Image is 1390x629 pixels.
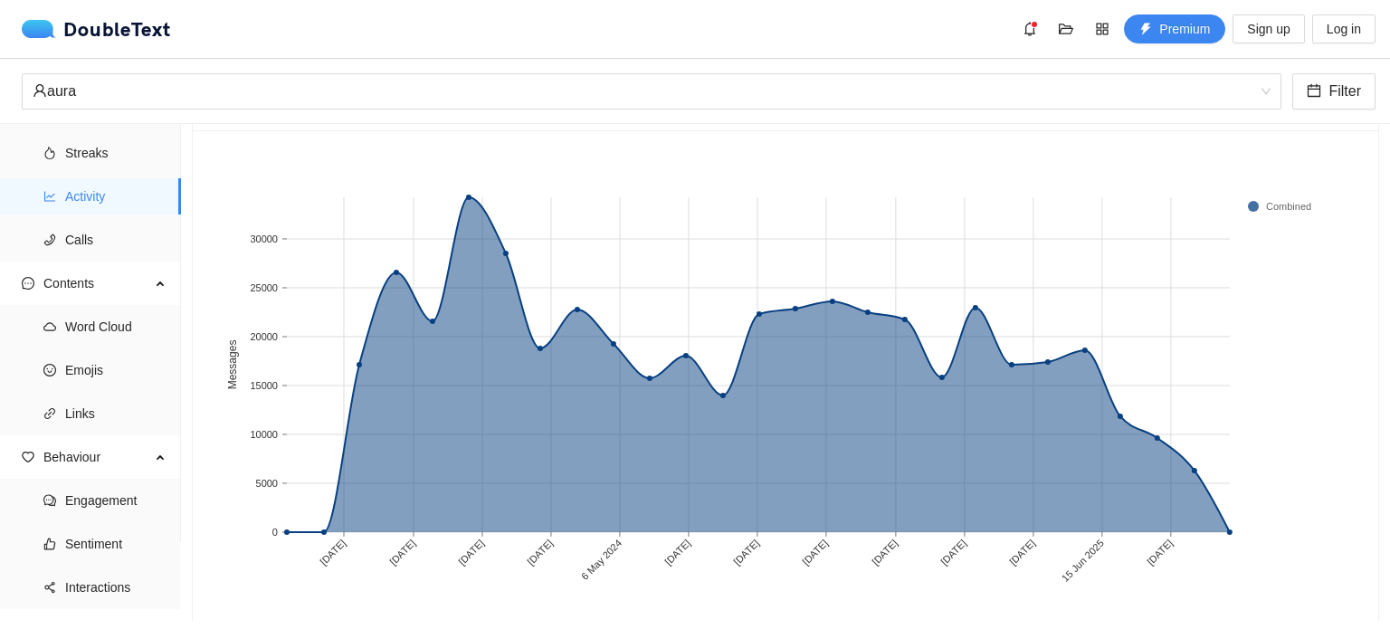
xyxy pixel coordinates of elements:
[272,527,278,538] text: 0
[65,482,167,519] span: Engagement
[1233,14,1304,43] button: Sign up
[22,20,171,38] div: DoubleText
[65,222,167,258] span: Calls
[318,538,347,567] text: [DATE]
[1145,538,1175,567] text: [DATE]
[65,396,167,432] span: Links
[43,364,56,376] span: smile
[256,478,278,489] text: 5000
[525,538,555,567] text: [DATE]
[22,451,34,463] span: heart
[1328,80,1361,102] span: Filter
[1060,538,1106,584] text: 15 Jun 2025
[65,352,167,388] span: Emojis
[43,538,56,550] span: like
[43,320,56,333] span: cloud
[1016,22,1043,36] span: bell
[43,233,56,246] span: phone
[1089,22,1116,36] span: appstore
[250,282,278,293] text: 25000
[1307,83,1321,100] span: calendar
[1327,19,1361,39] span: Log in
[43,147,56,159] span: fire
[33,83,47,98] span: user
[662,538,692,567] text: [DATE]
[65,526,167,562] span: Sentiment
[1007,538,1037,567] text: [DATE]
[22,20,171,38] a: logoDoubleText
[387,538,417,567] text: [DATE]
[870,538,900,567] text: [DATE]
[250,233,278,244] text: 30000
[1088,14,1117,43] button: appstore
[1052,22,1080,36] span: folder-open
[43,407,56,420] span: link
[1052,14,1081,43] button: folder-open
[250,429,278,440] text: 10000
[800,538,830,567] text: [DATE]
[250,380,278,391] text: 15000
[65,178,167,214] span: Activity
[1292,73,1376,110] button: calendarFilter
[1247,19,1290,39] span: Sign up
[1139,23,1152,37] span: thunderbolt
[33,74,1254,109] div: aura
[33,74,1271,109] span: aura
[731,538,761,567] text: [DATE]
[65,309,167,345] span: Word Cloud
[938,538,968,567] text: [DATE]
[65,569,167,605] span: Interactions
[22,20,63,38] img: logo
[1124,14,1225,43] button: thunderboltPremium
[579,538,624,582] text: 6 May 2024
[43,265,150,301] span: Contents
[65,135,167,171] span: Streaks
[43,439,150,475] span: Behaviour
[43,581,56,594] span: share-alt
[226,340,239,390] text: Messages
[456,538,486,567] text: [DATE]
[43,190,56,203] span: line-chart
[1015,14,1044,43] button: bell
[250,331,278,342] text: 20000
[1159,19,1210,39] span: Premium
[1312,14,1376,43] button: Log in
[43,494,56,507] span: comment
[22,277,34,290] span: message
